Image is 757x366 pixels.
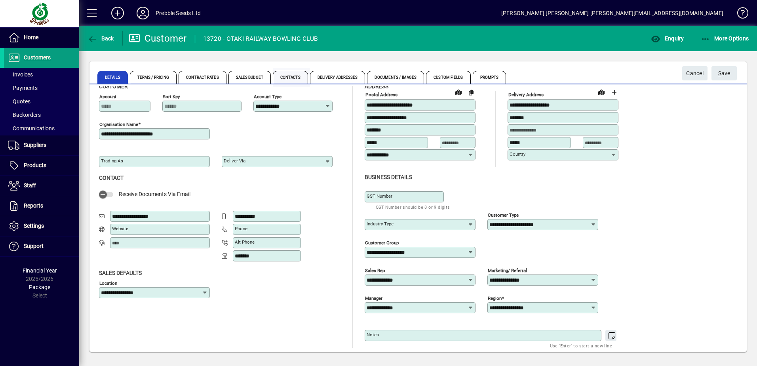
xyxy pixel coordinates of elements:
a: Reports [4,196,79,216]
span: Reports [24,202,43,209]
mat-label: GST Number [367,193,392,199]
mat-label: Country [510,151,525,157]
mat-label: Alt Phone [235,239,255,245]
span: Customers [24,54,51,61]
a: Invoices [4,68,79,81]
a: View on map [452,86,465,98]
span: Documents / Images [367,71,424,84]
span: Settings [24,223,44,229]
span: Enquiry [651,35,684,42]
span: Quotes [8,98,30,105]
button: Back [86,31,116,46]
span: Custom Fields [426,71,470,84]
a: Backorders [4,108,79,122]
mat-label: Customer group [365,240,399,245]
mat-label: Trading as [101,158,123,164]
mat-hint: Use 'Enter' to start a new line [550,341,612,350]
span: Receive Documents Via Email [119,191,190,197]
mat-label: Region [488,295,502,301]
mat-label: Account [99,94,116,99]
a: Payments [4,81,79,95]
mat-label: Website [112,226,128,231]
span: Products [24,162,46,168]
span: Backorders [8,112,41,118]
button: Enquiry [649,31,686,46]
mat-label: Account Type [254,94,281,99]
a: Suppliers [4,135,79,155]
div: Customer [129,32,187,45]
span: Cancel [686,67,704,80]
span: Staff [24,182,36,189]
button: Profile [130,6,156,20]
a: Home [4,28,79,48]
span: Prompts [473,71,506,84]
a: Communications [4,122,79,135]
span: Sales Budget [228,71,271,84]
span: Support [24,243,44,249]
button: Copy to Delivery address [465,86,477,99]
mat-label: Deliver via [224,158,245,164]
button: Cancel [682,66,708,80]
mat-label: Marketing/ Referral [488,267,527,273]
button: Save [711,66,737,80]
span: Back [87,35,114,42]
span: ave [718,67,730,80]
app-page-header-button: Back [79,31,123,46]
span: Contacts [273,71,308,84]
span: Details [97,71,128,84]
span: Delivery Addresses [310,71,365,84]
button: More Options [699,31,751,46]
div: 13720 - OTAKI RAILWAY BOWLING CLUB [203,32,318,45]
span: Contact [99,175,124,181]
span: More Options [701,35,749,42]
span: Invoices [8,71,33,78]
span: Communications [8,125,55,132]
mat-label: Organisation name [99,122,138,127]
mat-label: Manager [365,295,382,301]
span: Payments [8,85,38,91]
mat-hint: GST Number should be 8 or 9 digits [376,202,450,212]
span: Financial Year [23,267,57,274]
mat-label: Notes [367,332,379,337]
button: Choose address [608,86,620,99]
a: Knowledge Base [731,2,747,27]
span: Suppliers [24,142,46,148]
mat-label: Sort key [163,94,180,99]
a: Staff [4,176,79,196]
mat-label: Customer type [488,212,519,217]
span: Business details [365,174,412,180]
span: S [718,70,721,76]
mat-label: Industry type [367,221,394,227]
span: Terms / Pricing [130,71,177,84]
button: Add [105,6,130,20]
a: Settings [4,216,79,236]
a: View on map [595,86,608,98]
a: Products [4,156,79,175]
span: Sales defaults [99,270,142,276]
div: [PERSON_NAME] [PERSON_NAME] [PERSON_NAME][EMAIL_ADDRESS][DOMAIN_NAME] [501,7,723,19]
div: Prebble Seeds Ltd [156,7,201,19]
span: Home [24,34,38,40]
span: Contract Rates [179,71,226,84]
mat-label: Phone [235,226,247,231]
mat-label: Sales rep [365,267,385,273]
mat-label: Location [99,280,117,286]
a: Support [4,236,79,256]
span: Package [29,284,50,290]
a: Quotes [4,95,79,108]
